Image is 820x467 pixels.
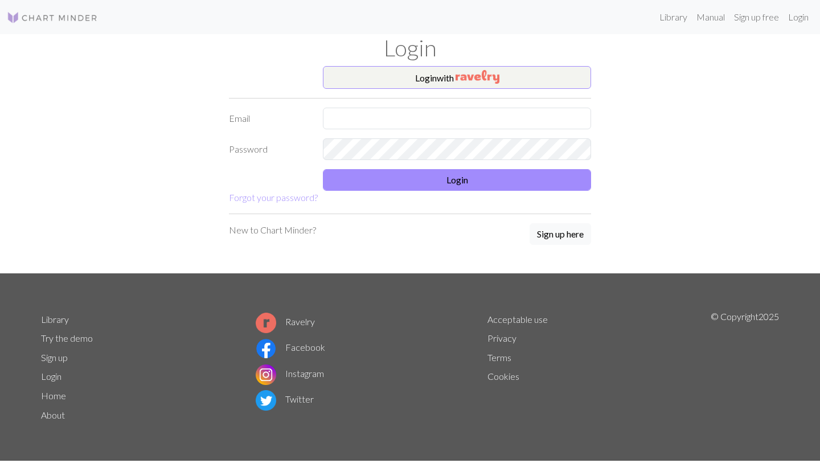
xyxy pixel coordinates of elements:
[256,394,314,404] a: Twitter
[222,108,316,129] label: Email
[256,313,276,333] img: Ravelry logo
[487,333,516,343] a: Privacy
[530,223,591,246] a: Sign up here
[256,390,276,411] img: Twitter logo
[487,352,511,363] a: Terms
[323,169,591,191] button: Login
[41,409,65,420] a: About
[323,66,591,89] button: Loginwith
[256,342,325,353] a: Facebook
[222,138,316,160] label: Password
[256,364,276,385] img: Instagram logo
[41,333,93,343] a: Try the demo
[41,371,61,382] a: Login
[41,314,69,325] a: Library
[7,11,98,24] img: Logo
[784,6,813,28] a: Login
[256,316,315,327] a: Ravelry
[456,70,499,84] img: Ravelry
[655,6,692,28] a: Library
[229,192,318,203] a: Forgot your password?
[256,368,324,379] a: Instagram
[729,6,784,28] a: Sign up free
[256,338,276,359] img: Facebook logo
[711,310,779,425] p: © Copyright 2025
[487,371,519,382] a: Cookies
[229,223,316,237] p: New to Chart Minder?
[692,6,729,28] a: Manual
[41,352,68,363] a: Sign up
[487,314,548,325] a: Acceptable use
[34,34,786,62] h1: Login
[41,390,66,401] a: Home
[530,223,591,245] button: Sign up here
